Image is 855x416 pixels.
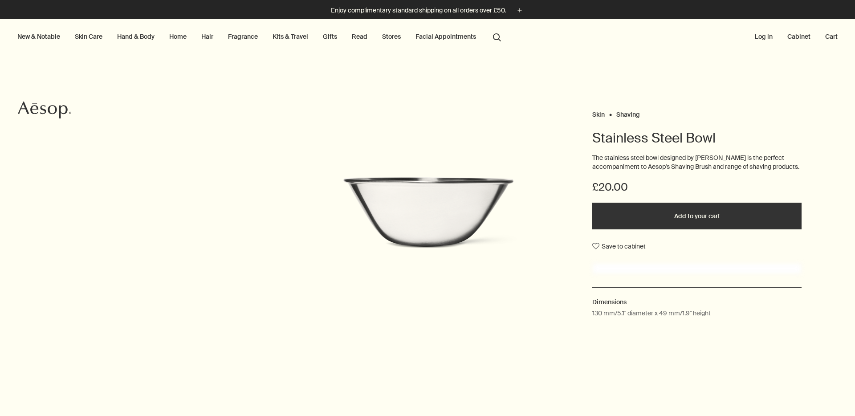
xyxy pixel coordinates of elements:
[753,31,774,42] button: Log in
[167,31,188,42] a: Home
[331,5,525,16] button: Enjoy complimentary standard shipping on all orders over £50.
[616,110,640,114] a: Shaving
[592,238,646,254] button: Save to cabinet
[271,31,310,42] a: Kits & Travel
[331,6,506,15] p: Enjoy complimentary standard shipping on all orders over £50.
[18,101,71,119] svg: Aesop
[226,31,260,42] a: Fragrance
[330,177,525,259] img: Stainless Steel Bowl
[16,31,62,42] button: New & Notable
[592,297,802,307] h2: Dimensions
[592,180,628,194] span: £20.00
[16,99,73,123] a: Aesop
[16,19,505,55] nav: primary
[592,129,802,147] h1: Stainless Steel Bowl
[380,31,403,42] button: Stores
[592,308,711,318] p: 130 mm/5.1" diameter x 49 mm/1.9" height
[823,31,839,42] button: Cart
[115,31,156,42] a: Hand & Body
[350,31,369,42] a: Read
[321,31,339,42] a: Gifts
[592,110,605,114] a: Skin
[592,203,802,229] button: Add to your cart - £20.00
[73,31,104,42] a: Skin Care
[489,28,505,45] button: Open search
[753,19,839,55] nav: supplementary
[414,31,478,42] a: Facial Appointments
[592,154,802,171] p: The stainless steel bowl designed by [PERSON_NAME] is the perfect accompaniment to Aesop's Shavin...
[786,31,812,42] a: Cabinet
[199,31,215,42] a: Hair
